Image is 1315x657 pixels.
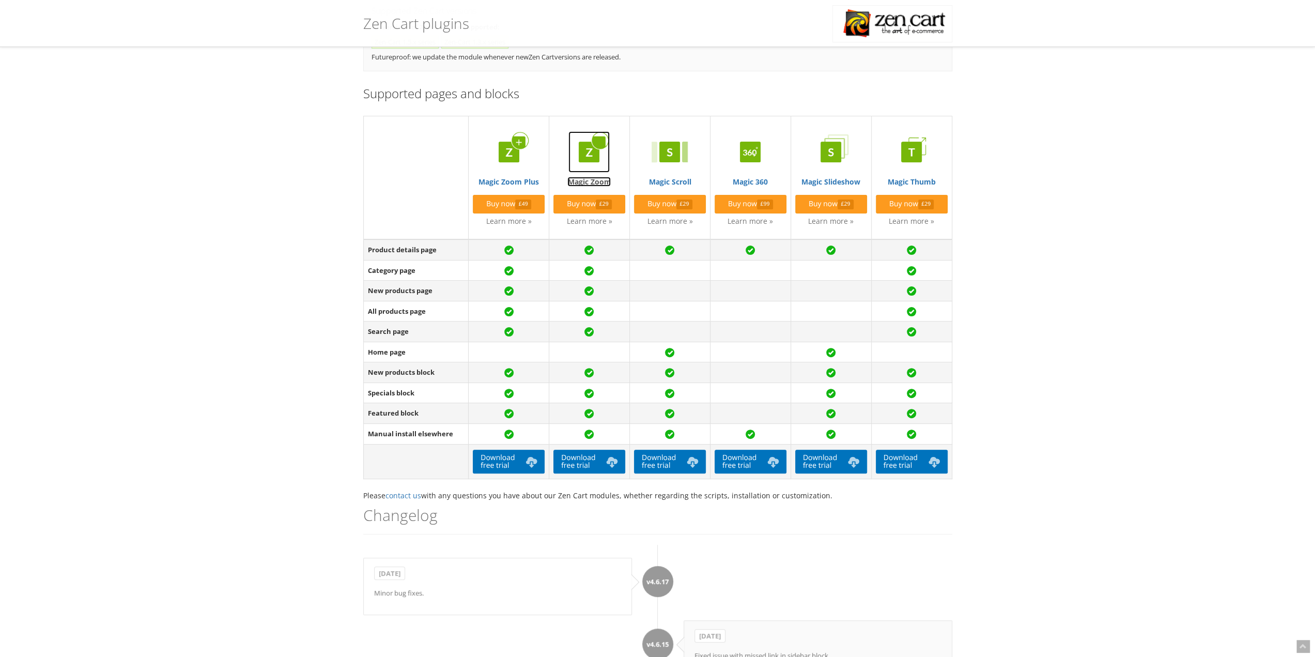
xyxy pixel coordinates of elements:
a: Buy now£99 [715,195,786,213]
p: Futureproof: we update the module whenever new versions are released. [372,51,944,63]
span: free trial [481,461,509,470]
td: Product details page [363,239,469,260]
a: Downloadfree trial [876,450,948,473]
a: Learn more » [728,216,773,226]
span: free trial [642,461,670,470]
span: £99 [757,200,773,209]
span: £29 [676,200,692,209]
a: Magic Slideshow [795,131,867,187]
span: free trial [884,461,912,470]
a: Downloadfree trial [553,450,625,473]
a: Learn more » [647,216,692,226]
a: Magic Zoom [553,131,625,187]
a: Buy now£49 [473,195,545,213]
img: Magic Thumb [891,131,932,173]
a: Downloadfree trial [715,450,786,473]
td: Search page [363,322,469,342]
h2: Changelog [363,507,952,524]
img: Magic Zoom Plus [488,131,530,173]
img: Magic Zoom [568,131,610,173]
a: Magic 360 [715,131,786,187]
td: New products page [363,281,469,301]
p: Please with any questions you have about our Zen Cart modules, whether regarding the scripts, ins... [363,490,952,501]
a: Buy now£29 [876,195,948,213]
span: free trial [561,461,590,470]
td: Home page [363,342,469,362]
span: £49 [515,200,531,209]
span: free trial [722,461,751,470]
a: Learn more » [889,216,934,226]
td: All products page [363,301,469,322]
p: Minor bug fixes. [374,587,621,599]
h1: Zen Cart plugins [363,8,469,39]
td: New products block [363,362,469,383]
a: Zen Cart [529,52,554,62]
img: Magic Scroll [649,131,690,173]
a: Learn more » [486,216,532,226]
a: Downloadfree trial [795,450,867,473]
a: Buy now£29 [634,195,706,213]
a: Learn more » [566,216,612,226]
b: [DATE] [374,567,405,580]
td: Specials block [363,383,469,403]
b: [DATE] [694,629,725,643]
span: £29 [596,200,612,209]
a: Buy now£29 [553,195,625,213]
span: £29 [838,200,854,209]
td: Featured block [363,403,469,424]
td: Manual install elsewhere [363,424,469,445]
a: Learn more » [808,216,854,226]
a: contact us [385,491,421,500]
div: v4.6.17 [642,566,673,597]
a: Buy now£29 [795,195,867,213]
a: Downloadfree trial [634,450,706,473]
img: Magic Slideshow [810,131,852,173]
span: £29 [918,200,934,209]
a: Downloadfree trial [473,450,545,473]
td: Category page [363,260,469,281]
span: free trial [803,461,831,470]
a: Magic Thumb [876,131,948,187]
a: Magic Zoom Plus [473,131,545,187]
a: Magic Scroll [634,131,706,187]
img: Magic 360 [730,131,771,173]
h3: Supported pages and blocks [363,87,952,100]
